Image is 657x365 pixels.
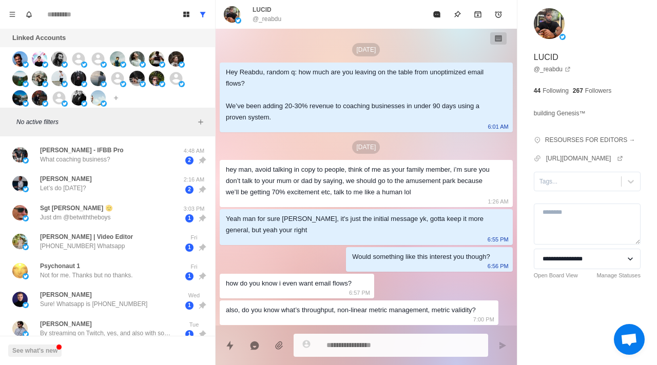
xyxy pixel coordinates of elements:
img: picture [12,292,28,307]
p: 1:26 AM [488,196,508,207]
img: picture [101,62,107,68]
button: Add reminder [488,4,509,25]
img: picture [42,62,48,68]
img: picture [62,81,68,87]
p: [PERSON_NAME] [40,319,92,329]
img: picture [62,100,68,107]
p: [DATE] [352,140,380,154]
button: Menu [4,6,21,23]
p: 6:57 PM [349,287,370,298]
img: picture [534,8,565,39]
img: picture [51,51,67,67]
img: picture [81,62,87,68]
img: picture [23,244,29,250]
img: picture [159,81,165,87]
p: Sgt [PERSON_NAME] 🫡 [40,204,113,213]
img: picture [140,81,146,87]
p: Sure! Whatsapp is [PHONE_NUMBER] [40,299,147,309]
p: [PERSON_NAME] - IFBB Pro [40,146,124,155]
img: picture [12,90,28,106]
p: Not for me. Thanks but no thanks. [40,271,133,280]
p: 3:03 PM [181,205,207,213]
img: picture [90,90,106,106]
img: picture [179,81,185,87]
img: picture [559,34,566,40]
span: 2 [185,156,194,165]
img: picture [235,17,241,24]
p: 6:56 PM [488,260,509,272]
button: Mark as read [427,4,447,25]
div: Hey Reabdu, random q: how much are you leaving on the table from unoptimized email flows? We’ve b... [226,67,490,123]
span: 1 [185,330,194,338]
img: picture [12,147,28,163]
img: picture [12,71,28,86]
img: picture [224,6,240,23]
img: picture [23,62,29,68]
button: Add filters [195,116,207,128]
a: [URL][DOMAIN_NAME] [546,154,624,163]
span: 1 [185,272,194,280]
p: 6:55 PM [488,234,509,245]
p: Followers [585,86,611,95]
img: picture [129,71,145,86]
p: @_reabdu [253,14,281,24]
button: Archive [468,4,488,25]
p: Just dm @betwiththeboys [40,213,111,222]
div: Would something like this interest you though? [352,251,490,262]
img: picture [23,302,29,308]
p: [DATE] [352,43,380,56]
p: [PHONE_NUMBER] Whatsapp [40,241,125,251]
img: picture [81,100,87,107]
img: picture [168,51,184,67]
img: picture [12,176,28,191]
p: [PERSON_NAME] | Video Editor [40,232,133,241]
div: hey man, avoid talking in copy to people, think of me as your family member, i’m sure you don’t t... [226,164,490,198]
img: picture [90,71,106,86]
img: picture [42,100,48,107]
p: Linked Accounts [12,33,66,43]
img: picture [129,51,145,67]
p: 4:48 AM [181,147,207,155]
img: picture [32,51,47,67]
span: 2 [185,186,194,194]
p: What coaching business? [40,155,110,164]
p: RESOURSES FOR EDITORS → [545,135,635,145]
img: picture [23,215,29,221]
img: picture [12,321,28,336]
p: Let’s do [DATE]? [40,184,86,193]
button: Quick replies [220,335,240,356]
p: 7:00 PM [473,314,494,325]
img: picture [23,100,29,107]
img: picture [23,331,29,337]
p: Following [543,86,569,95]
img: picture [23,186,29,192]
img: picture [32,90,47,106]
img: picture [140,62,146,68]
div: Open chat [614,324,645,355]
img: picture [23,157,29,164]
p: No active filters [16,117,195,127]
img: picture [12,205,28,220]
span: 1 [185,244,194,252]
img: picture [81,81,87,87]
p: LUCID [253,5,272,14]
img: picture [42,81,48,87]
a: Manage Statuses [596,271,641,280]
img: picture [149,51,164,67]
span: 1 [185,301,194,310]
p: [PERSON_NAME] [40,174,92,184]
button: Reply with AI [244,335,265,356]
button: Board View [178,6,195,23]
img: picture [23,81,29,87]
a: Open Board View [534,271,578,280]
div: Yeah man for sure [PERSON_NAME], it's just the initial message yk, gotta keep it more general, bu... [226,213,490,236]
p: [PERSON_NAME] [40,290,92,299]
img: picture [12,234,28,249]
img: picture [32,71,47,86]
p: Fri [181,262,207,271]
button: Show all conversations [195,6,211,23]
p: Tue [181,320,207,329]
img: picture [23,273,29,279]
p: LUCID [534,51,558,64]
img: picture [101,100,107,107]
